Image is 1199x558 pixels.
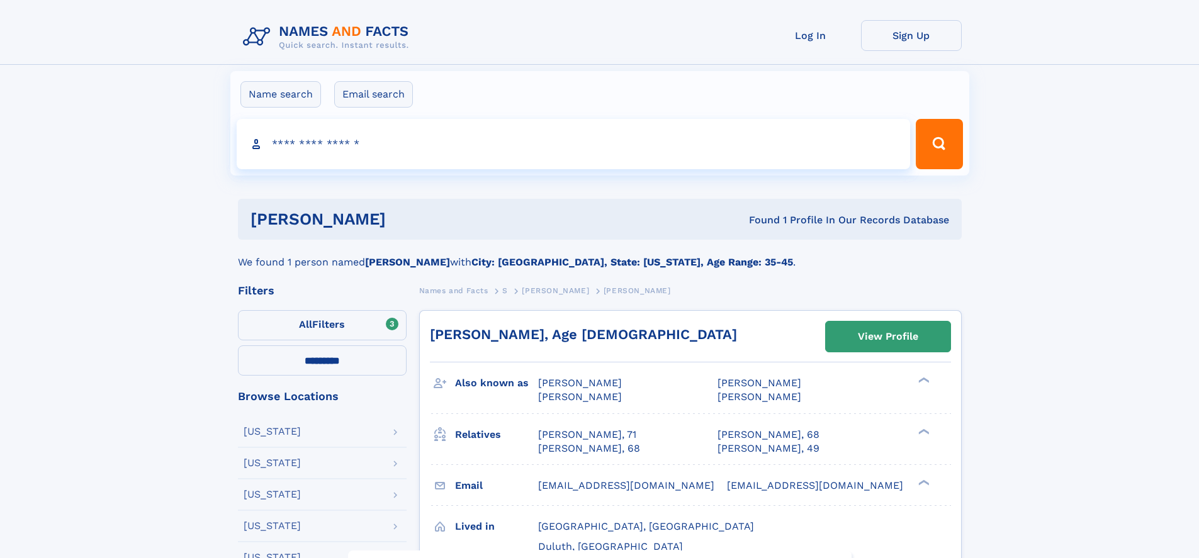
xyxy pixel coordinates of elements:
[240,81,321,108] label: Name search
[455,372,538,394] h3: Also known as
[334,81,413,108] label: Email search
[567,213,949,227] div: Found 1 Profile In Our Records Database
[760,20,861,51] a: Log In
[538,479,714,491] span: [EMAIL_ADDRESS][DOMAIN_NAME]
[604,286,671,295] span: [PERSON_NAME]
[244,458,301,468] div: [US_STATE]
[916,119,962,169] button: Search Button
[538,391,622,403] span: [PERSON_NAME]
[522,286,589,295] span: [PERSON_NAME]
[244,489,301,499] div: [US_STATE]
[915,427,930,435] div: ❯
[858,322,918,351] div: View Profile
[538,540,683,552] span: Duluth, [GEOGRAPHIC_DATA]
[238,285,407,296] div: Filters
[238,20,419,54] img: Logo Names and Facts
[244,427,301,437] div: [US_STATE]
[238,391,407,402] div: Browse Locations
[915,376,930,384] div: ❯
[538,428,636,442] a: [PERSON_NAME], 71
[826,321,950,352] a: View Profile
[522,282,589,298] a: [PERSON_NAME]
[718,377,801,389] span: [PERSON_NAME]
[915,478,930,486] div: ❯
[430,326,737,342] a: [PERSON_NAME], Age [DEMOGRAPHIC_DATA]
[244,521,301,531] div: [US_STATE]
[365,256,450,268] b: [PERSON_NAME]
[238,240,962,270] div: We found 1 person named with .
[455,475,538,496] h3: Email
[718,428,819,442] a: [PERSON_NAME], 68
[455,424,538,445] h3: Relatives
[727,479,903,491] span: [EMAIL_ADDRESS][DOMAIN_NAME]
[455,516,538,537] h3: Lived in
[861,20,962,51] a: Sign Up
[718,391,801,403] span: [PERSON_NAME]
[502,282,508,298] a: S
[538,377,622,389] span: [PERSON_NAME]
[471,256,793,268] b: City: [GEOGRAPHIC_DATA], State: [US_STATE], Age Range: 35-45
[238,310,407,340] label: Filters
[538,442,640,455] a: [PERSON_NAME], 68
[718,442,819,455] a: [PERSON_NAME], 49
[419,282,488,298] a: Names and Facts
[299,318,312,330] span: All
[250,211,568,227] h1: [PERSON_NAME]
[538,520,754,532] span: [GEOGRAPHIC_DATA], [GEOGRAPHIC_DATA]
[502,286,508,295] span: S
[237,119,911,169] input: search input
